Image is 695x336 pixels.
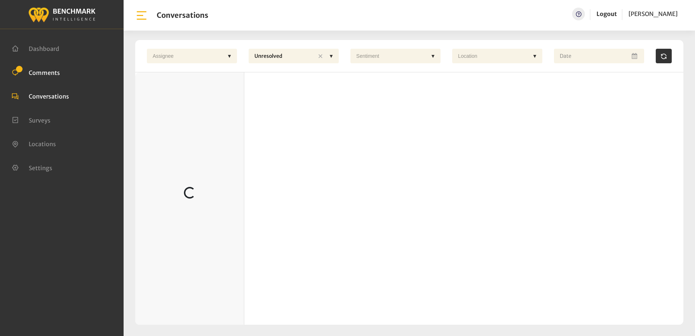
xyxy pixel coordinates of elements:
img: benchmark [28,5,96,23]
div: Location [454,49,529,63]
span: Conversations [29,93,69,100]
div: ▼ [224,49,235,63]
img: bar [135,9,148,22]
span: Surveys [29,116,51,124]
span: Settings [29,164,52,171]
span: Locations [29,140,56,148]
a: Comments [12,68,60,76]
span: Comments [29,69,60,76]
div: ▼ [529,49,540,63]
h1: Conversations [157,11,208,20]
div: Unresolved [251,49,315,64]
a: Dashboard [12,44,59,52]
div: ✕ [315,49,326,64]
div: Sentiment [353,49,427,63]
input: Date range input field [554,49,644,63]
a: Surveys [12,116,51,123]
a: Logout [596,8,617,20]
a: [PERSON_NAME] [628,8,678,20]
a: Logout [596,10,617,17]
span: [PERSON_NAME] [628,10,678,17]
a: Settings [12,164,52,171]
a: Conversations [12,92,69,99]
a: Locations [12,140,56,147]
div: Assignee [149,49,224,63]
div: ▼ [326,49,337,63]
span: Dashboard [29,45,59,52]
button: Open Calendar [630,49,640,63]
div: ▼ [427,49,438,63]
